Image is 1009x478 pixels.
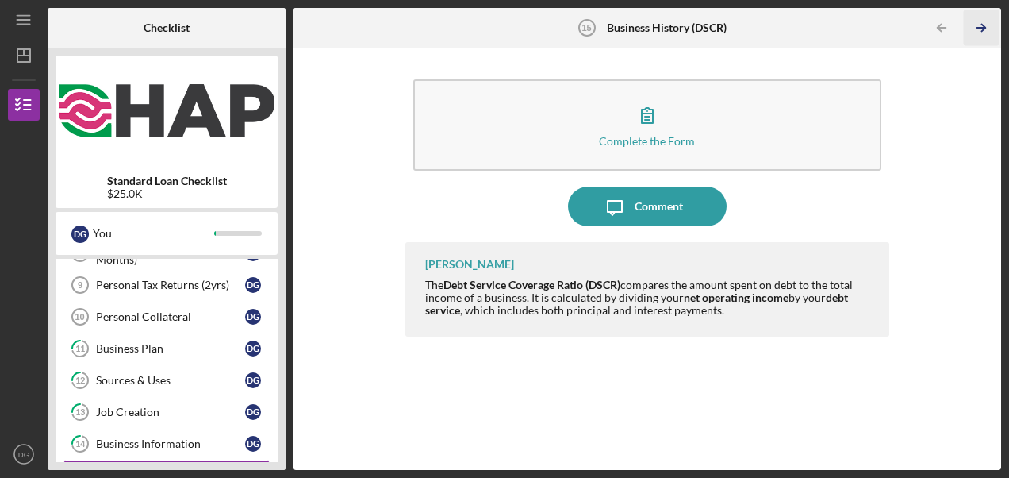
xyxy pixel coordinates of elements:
a: 9Personal Tax Returns (2yrs)DG [63,269,270,301]
div: Personal Collateral [96,310,245,323]
b: Business History (DSCR) [607,21,727,34]
text: DG [18,450,29,459]
tspan: 13 [75,407,85,418]
a: 11Business PlanDG [63,333,270,364]
div: D G [245,277,261,293]
button: Comment [568,187,727,226]
a: 10Personal CollateralDG [63,301,270,333]
div: Business Plan [96,342,245,355]
div: Personal Tax Returns (2yrs) [96,279,245,291]
tspan: 12 [75,376,85,386]
img: Product logo [56,64,278,159]
strong: debt service [425,291,848,317]
div: Complete the Form [599,135,695,147]
div: Business Information [96,438,245,450]
div: D G [245,341,261,357]
tspan: 10 [75,312,84,322]
b: Checklist [144,21,190,34]
tspan: 9 [78,280,82,290]
strong: net operating income [684,291,788,304]
div: D G [245,372,261,388]
div: D G [71,226,89,243]
div: [PERSON_NAME] [425,258,514,271]
strong: Debt Service Coverage Ratio (DSCR) [443,278,620,291]
div: D G [245,309,261,325]
tspan: 15 [582,23,592,33]
b: Standard Loan Checklist [107,175,227,187]
div: Comment [635,187,683,226]
a: 12Sources & UsesDG [63,364,270,396]
a: 13Job CreationDG [63,396,270,428]
button: Complete the Form [413,79,881,171]
div: $25.0K [107,187,227,200]
tspan: 14 [75,439,86,449]
div: Job Creation [96,406,245,418]
button: DG [8,438,40,470]
tspan: 11 [75,344,85,354]
div: The compares the amount spent on debt to the total income of a business. It is calculated by divi... [425,279,873,317]
div: D G [245,436,261,452]
div: You [93,220,214,247]
div: D G [245,404,261,420]
div: Sources & Uses [96,374,245,387]
a: 14Business InformationDG [63,428,270,460]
